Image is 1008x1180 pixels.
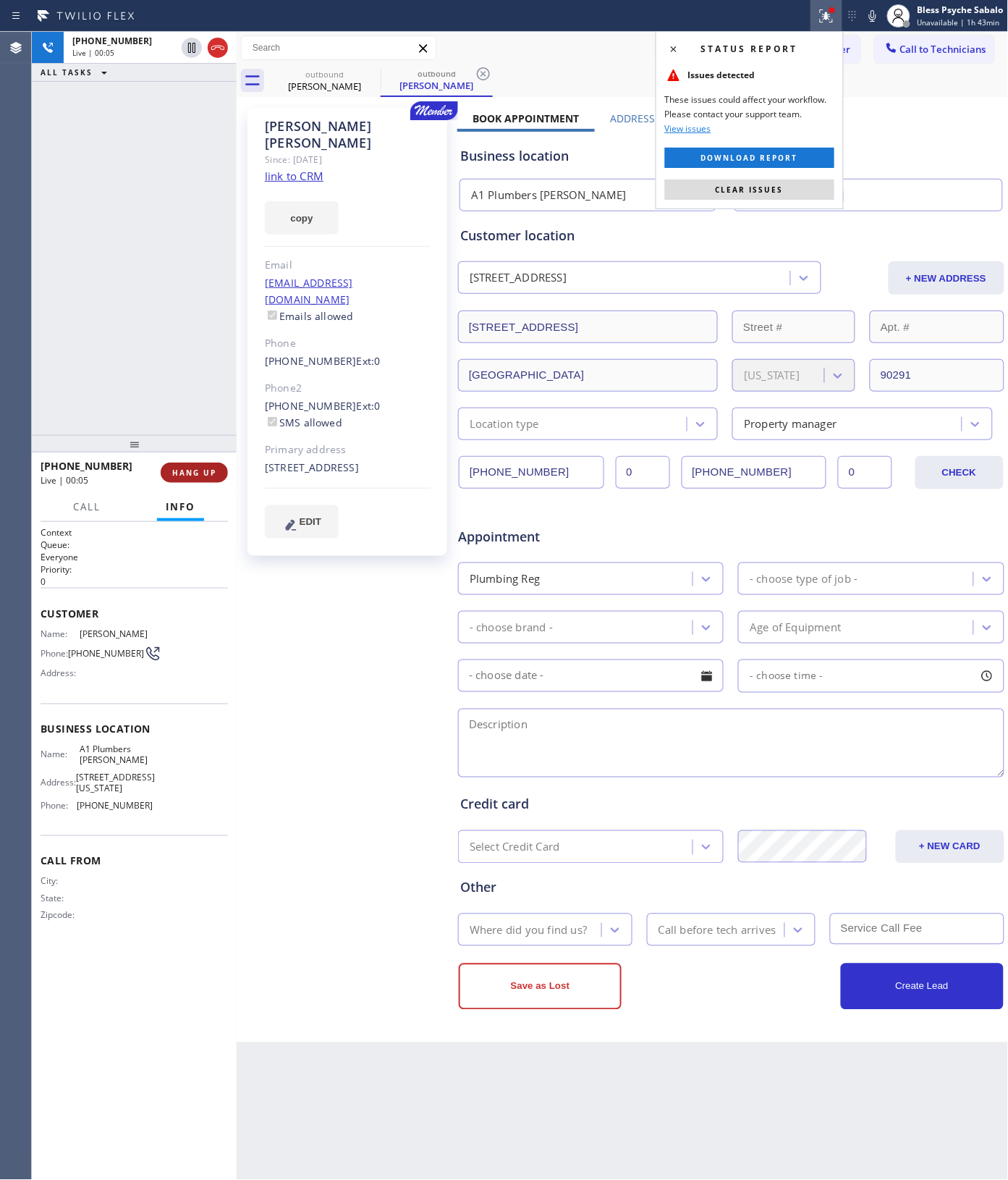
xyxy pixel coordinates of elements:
[470,839,560,856] div: Select Credit Card
[734,179,1002,211] input: Phone Number
[41,777,76,788] span: Address:
[460,146,1002,166] div: Business location
[870,311,1004,343] input: Apt. #
[41,854,228,868] span: Call From
[41,459,132,473] span: [PHONE_NUMBER]
[471,187,627,204] div: A1 Plumbers [PERSON_NAME]
[80,744,153,767] span: A1 Plumbers [PERSON_NAME]
[265,335,431,352] div: Phone
[270,80,379,93] div: [PERSON_NAME]
[80,628,153,639] span: [PERSON_NAME]
[41,749,80,760] span: Name:
[458,659,724,692] input: - choose date -
[473,111,580,125] label: Book Appointment
[830,914,1004,945] input: Service Call Fee
[265,380,431,397] div: Phone2
[750,570,857,587] div: - choose type of job -
[265,505,339,539] button: EDIT
[460,878,1002,898] div: Other
[41,539,228,551] h2: Queue:
[458,359,718,392] input: City
[265,309,354,323] label: Emails allowed
[460,795,1002,814] div: Credit card
[841,964,1004,1010] button: Create Lead
[470,619,553,636] div: - choose brand -
[915,456,1004,489] button: CHECK
[76,772,155,795] span: [STREET_ADDRESS][US_STATE]
[470,570,540,587] div: Plumbing Reg
[64,493,109,521] button: Call
[863,6,883,26] button: Mute
[41,628,80,639] span: Name:
[157,493,204,521] button: Info
[41,474,88,486] span: Live | 00:05
[265,169,323,183] a: link to CRM
[900,43,986,56] span: Call to Technicians
[611,111,667,125] label: Addresses
[870,359,1004,392] input: ZIP
[242,36,436,59] input: Search
[182,38,202,58] button: Hold Customer
[73,500,101,513] span: Call
[41,607,228,620] span: Customer
[270,69,379,80] div: outbound
[918,4,1004,16] div: Bless Psyche Sabalo
[72,35,152,47] span: [PHONE_NUMBER]
[458,311,718,343] input: Address
[41,551,228,563] p: Everyone
[750,619,841,636] div: Age of Equipment
[72,48,114,58] span: Live | 00:05
[658,922,776,938] div: Call before tech arrives
[41,576,228,588] p: 0
[172,468,216,478] span: HANG UP
[265,201,339,235] button: copy
[265,118,431,151] div: [PERSON_NAME] [PERSON_NAME]
[268,417,277,426] input: SMS allowed
[459,964,622,1010] button: Save as Lost
[41,563,228,576] h2: Priority:
[382,68,491,79] div: outbound
[32,64,122,81] button: ALL TASKS
[41,801,77,812] span: Phone:
[458,527,638,547] span: Appointment
[265,276,353,306] a: [EMAIL_ADDRESS][DOMAIN_NAME]
[382,79,491,92] div: [PERSON_NAME]
[41,526,228,539] h1: Context
[744,416,837,432] div: Property manager
[77,801,153,812] span: [PHONE_NUMBER]
[750,669,823,683] span: - choose time -
[166,500,195,513] span: Info
[889,261,1004,295] button: + NEW ADDRESS
[896,830,1004,864] button: + NEW CARD
[460,226,1002,245] div: Customer location
[41,910,80,921] span: Zipcode:
[265,151,431,168] div: Since: [DATE]
[41,722,228,736] span: Business location
[357,399,381,413] span: Ext: 0
[470,270,567,287] div: [STREET_ADDRESS]
[268,311,277,320] input: Emails allowed
[41,648,68,659] span: Phone:
[265,442,431,458] div: Primary address
[265,416,342,429] label: SMS allowed
[41,668,80,679] span: Address:
[732,311,855,343] input: Street #
[357,354,381,368] span: Ext: 0
[616,456,670,489] input: Ext.
[300,516,321,527] span: EDIT
[382,64,491,96] div: Christopher Conway
[470,416,539,432] div: Location type
[875,35,994,63] button: Call to Technicians
[208,38,228,58] button: Hang up
[41,67,93,77] span: ALL TASKS
[41,876,80,887] span: City:
[68,648,144,659] span: [PHONE_NUMBER]
[459,456,604,489] input: Phone Number
[41,893,80,904] span: State:
[682,456,827,489] input: Phone Number 2
[265,399,357,413] a: [PHONE_NUMBER]
[161,463,228,483] button: HANG UP
[838,456,892,489] input: Ext. 2
[265,460,431,476] div: [STREET_ADDRESS]
[270,64,379,97] div: Christopher Conway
